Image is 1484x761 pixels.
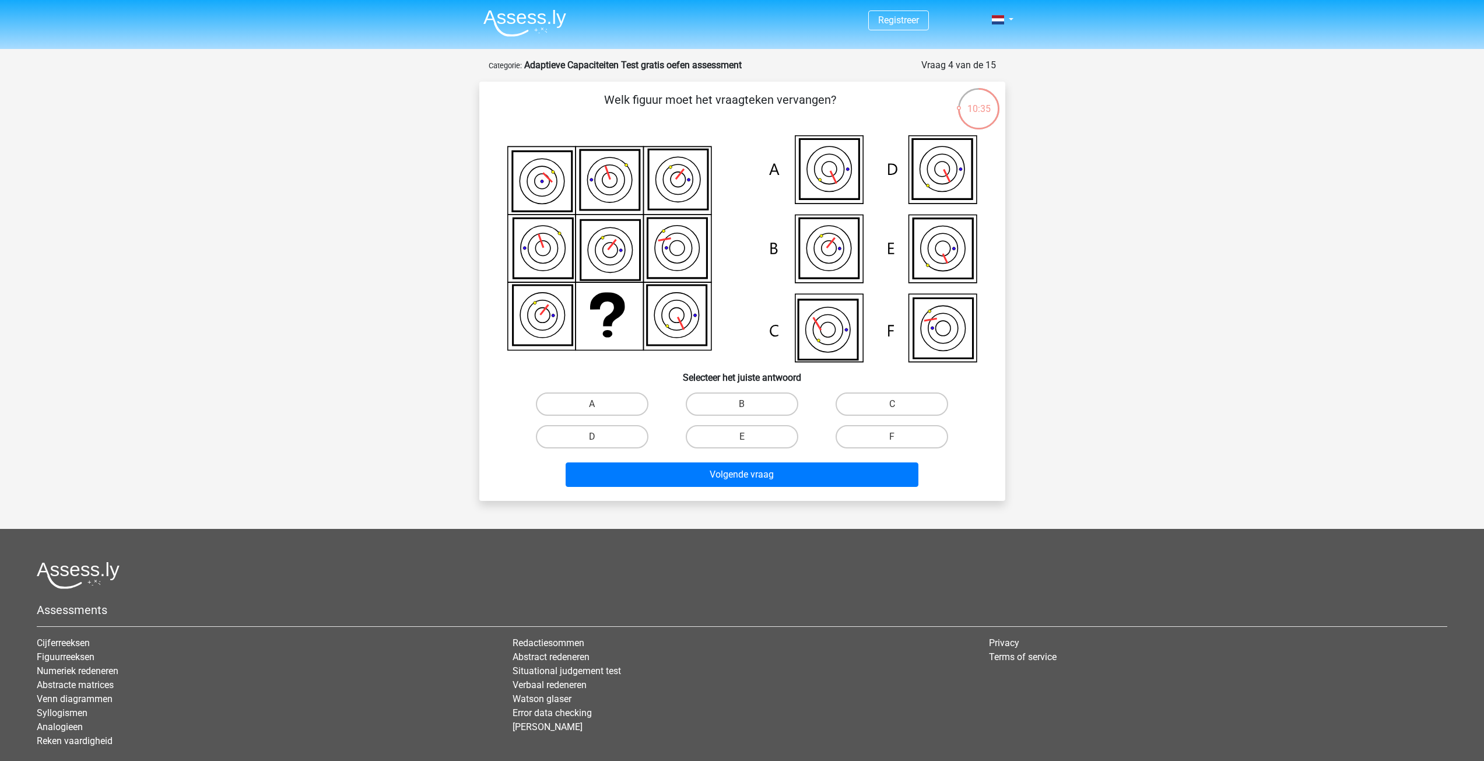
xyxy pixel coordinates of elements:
h6: Selecteer het juiste antwoord [498,363,987,383]
label: A [536,392,648,416]
label: F [836,425,948,448]
a: Error data checking [513,707,592,718]
a: Venn diagrammen [37,693,113,704]
label: C [836,392,948,416]
strong: Adaptieve Capaciteiten Test gratis oefen assessment [524,59,742,71]
a: Redactiesommen [513,637,584,648]
a: Cijferreeksen [37,637,90,648]
a: Registreer [878,15,919,26]
a: Numeriek redeneren [37,665,118,676]
a: Abstract redeneren [513,651,590,662]
a: Verbaal redeneren [513,679,587,690]
img: Assessly logo [37,562,120,589]
a: Terms of service [989,651,1057,662]
div: 10:35 [957,87,1001,116]
a: Watson glaser [513,693,571,704]
a: Situational judgement test [513,665,621,676]
img: Assessly [483,9,566,37]
p: Welk figuur moet het vraagteken vervangen? [498,91,943,126]
a: [PERSON_NAME] [513,721,583,732]
a: Syllogismen [37,707,87,718]
a: Privacy [989,637,1019,648]
div: Vraag 4 van de 15 [921,58,996,72]
h5: Assessments [37,603,1447,617]
small: Categorie: [489,61,522,70]
a: Analogieen [37,721,83,732]
button: Volgende vraag [566,462,918,487]
a: Figuurreeksen [37,651,94,662]
label: D [536,425,648,448]
a: Abstracte matrices [37,679,114,690]
a: Reken vaardigheid [37,735,113,746]
label: E [686,425,798,448]
label: B [686,392,798,416]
